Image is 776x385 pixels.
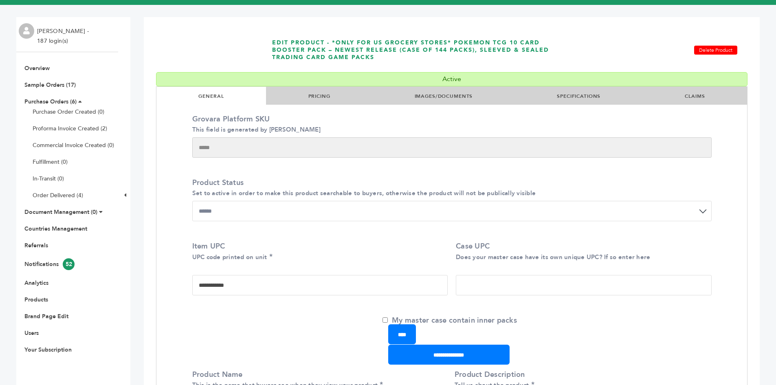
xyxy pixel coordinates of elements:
[24,312,68,320] a: Brand Page Edit
[33,191,83,199] a: Order Delivered (4)
[24,98,77,106] a: Purchase Orders (6)
[308,93,330,99] a: PRICING
[156,72,747,86] div: Active
[383,317,388,323] input: My master case contain inner packs
[24,242,48,249] a: Referrals
[24,329,39,337] a: Users
[192,114,708,134] label: Grovara Platform SKU
[33,175,64,183] a: In-Transit (0)
[192,125,321,134] small: This field is generated by [PERSON_NAME]
[198,93,224,99] a: GENERAL
[24,260,75,268] a: Notifications52
[19,23,34,39] img: profile.png
[383,315,517,326] label: My master case contain inner packs
[33,125,107,132] a: Proforma Invoice Created (2)
[24,296,48,304] a: Products
[192,178,708,198] label: Product Status
[192,253,267,261] small: UPC code printed on unit
[694,46,737,55] a: Delete Product
[415,93,473,99] a: IMAGES/DOCUMENTS
[24,279,48,287] a: Analytics
[24,225,87,233] a: Countries Management
[456,253,650,261] small: Does your master case have its own unique UPC? If so enter here
[192,241,444,262] label: Item UPC
[24,208,97,216] a: Document Management (0)
[24,346,72,354] a: Your Subscription
[192,189,536,197] small: Set to active in order to make this product searchable to buyers, otherwise the product will not ...
[24,64,50,72] a: Overview
[33,158,68,166] a: Fulfillment (0)
[24,81,76,89] a: Sample Orders (17)
[685,93,705,99] a: CLAIMS
[456,241,708,262] label: Case UPC
[33,141,114,149] a: Commercial Invoice Created (0)
[557,93,600,99] a: SPECIFICATIONS
[63,258,75,270] span: 52
[272,28,568,73] h1: EDIT PRODUCT - *Only for US Grocery Stores* Pokemon TCG 10 Card Booster Pack – Newest Release (Ca...
[33,108,104,116] a: Purchase Order Created (0)
[37,26,91,46] li: [PERSON_NAME] - 187 login(s)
